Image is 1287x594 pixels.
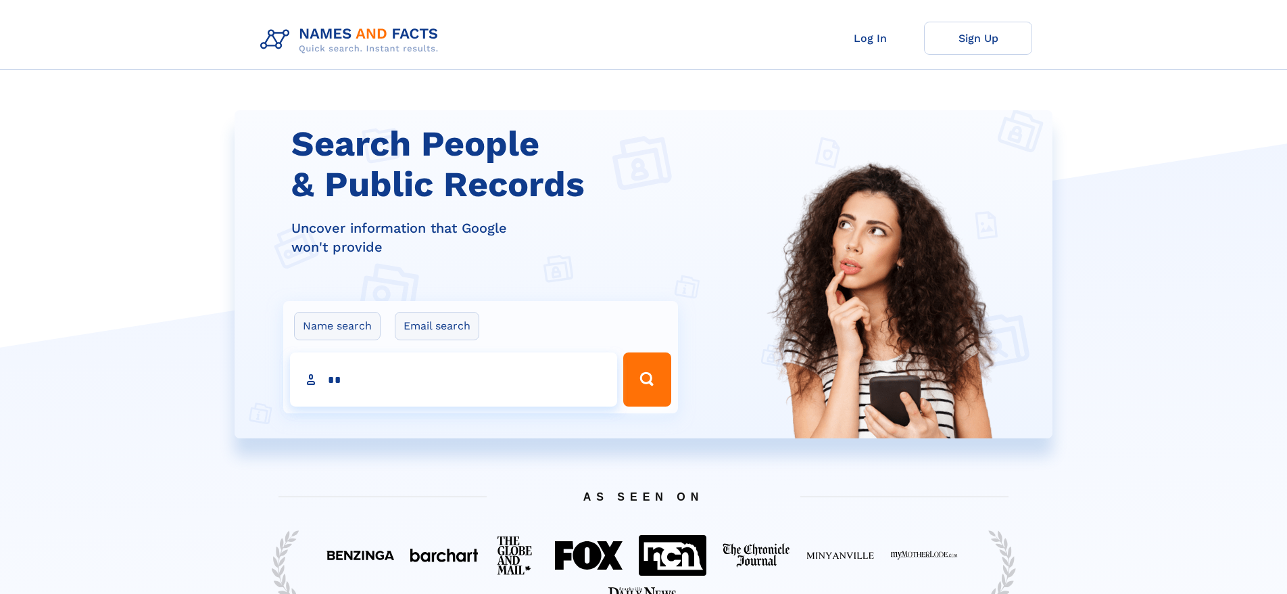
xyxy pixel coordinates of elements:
a: Log In [816,22,924,55]
a: Sign Up [924,22,1032,55]
span: AS SEEN ON [258,474,1029,520]
label: Name search [294,312,381,340]
img: Featured on My Mother Lode [890,551,958,560]
img: Search People and Public records [758,159,1009,506]
img: Featured on FOX 40 [555,541,623,570]
img: Featured on Minyanville [806,551,874,560]
img: Featured on NCN [639,535,706,575]
img: Featured on The Chronicle Journal [723,543,790,568]
img: Featured on The Globe And Mail [494,533,539,578]
button: Search Button [623,352,671,407]
label: Email search [395,312,479,340]
img: Featured on BarChart [410,549,478,562]
div: Uncover information that Google won't provide [291,219,686,256]
img: Featured on Benzinga [326,551,394,560]
input: search input [290,352,617,407]
h1: Search People & Public Records [291,124,686,205]
img: Logo Names and Facts [255,22,450,58]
